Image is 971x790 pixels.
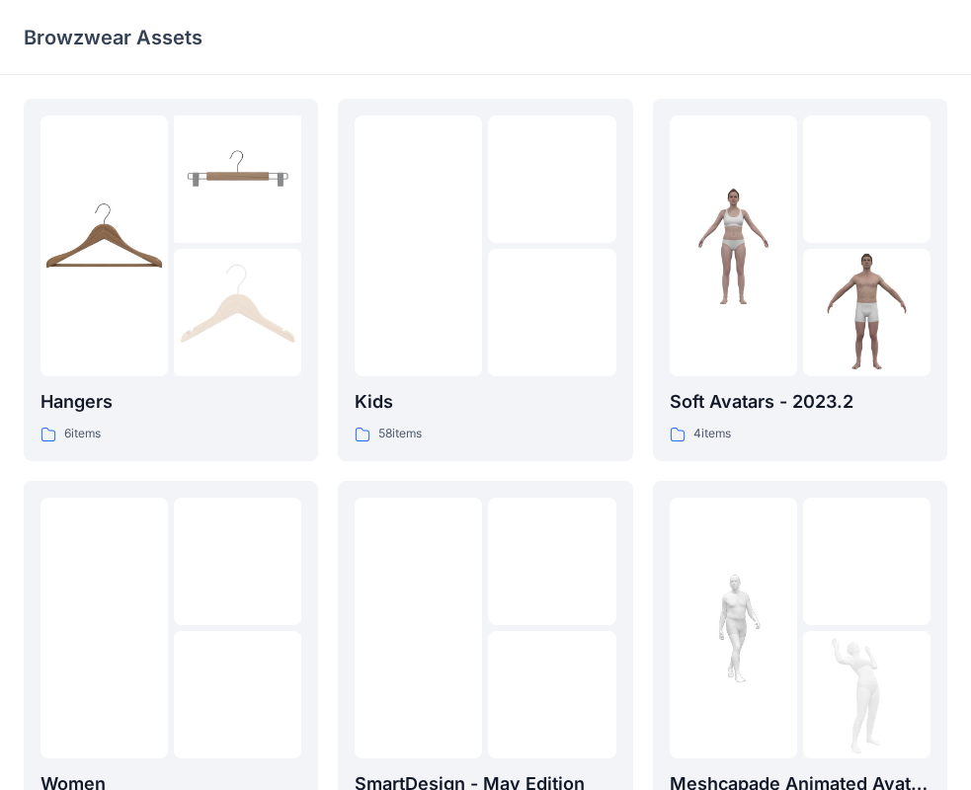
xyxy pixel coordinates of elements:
a: folder 1folder 3Soft Avatars - 2023.24items [653,99,947,461]
p: Kids [355,388,615,416]
img: folder 1 [670,564,797,691]
a: Kids58items [338,99,632,461]
a: folder 1folder 2folder 3Hangers6items [24,99,318,461]
img: folder 3 [803,249,931,376]
p: 58 items [378,424,422,444]
img: folder 3 [174,249,301,376]
img: folder 1 [40,183,168,310]
img: folder 2 [174,116,301,243]
p: Hangers [40,388,301,416]
img: folder 3 [803,631,931,758]
p: 6 items [64,424,101,444]
p: Soft Avatars - 2023.2 [670,388,931,416]
p: Browzwear Assets [24,24,202,51]
img: folder 1 [670,183,797,310]
p: 4 items [693,424,731,444]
